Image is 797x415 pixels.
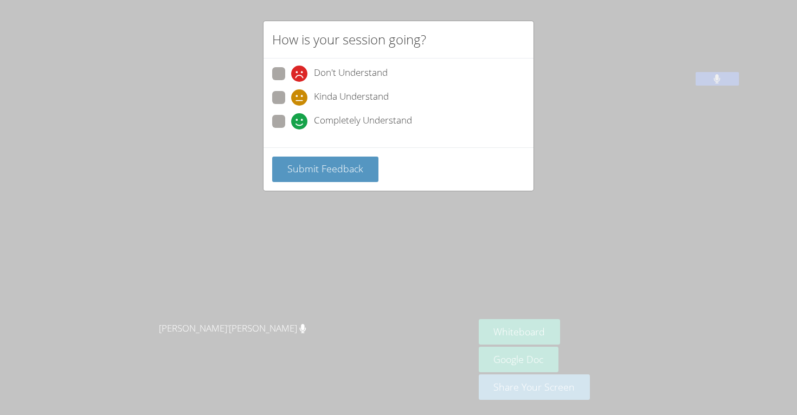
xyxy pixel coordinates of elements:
button: Submit Feedback [272,157,378,182]
h2: How is your session going? [272,30,426,49]
span: Submit Feedback [287,162,363,175]
span: Completely Understand [314,113,412,129]
span: Don't Understand [314,66,388,82]
span: Kinda Understand [314,89,389,106]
